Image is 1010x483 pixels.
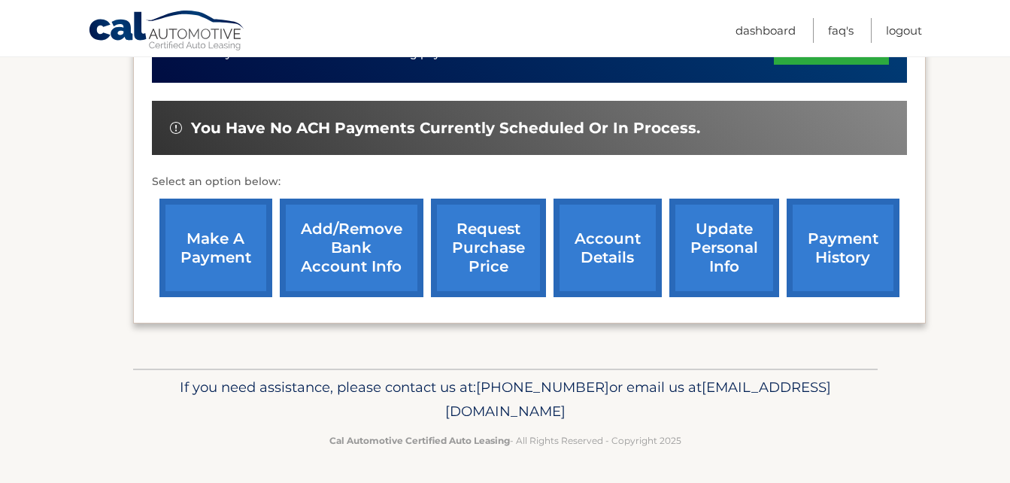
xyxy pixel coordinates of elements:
a: request purchase price [431,199,546,297]
span: [EMAIL_ADDRESS][DOMAIN_NAME] [445,378,831,420]
p: If you need assistance, please contact us at: or email us at [143,375,868,424]
a: Dashboard [736,18,796,43]
a: make a payment [159,199,272,297]
p: - All Rights Reserved - Copyright 2025 [143,433,868,448]
a: Cal Automotive [88,10,246,53]
strong: Cal Automotive Certified Auto Leasing [329,435,510,446]
a: Logout [886,18,922,43]
span: [PHONE_NUMBER] [476,378,609,396]
img: alert-white.svg [170,122,182,134]
a: Add/Remove bank account info [280,199,423,297]
p: Select an option below: [152,173,907,191]
a: payment history [787,199,899,297]
a: account details [554,199,662,297]
a: FAQ's [828,18,854,43]
a: update personal info [669,199,779,297]
span: You have no ACH payments currently scheduled or in process. [191,119,700,138]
